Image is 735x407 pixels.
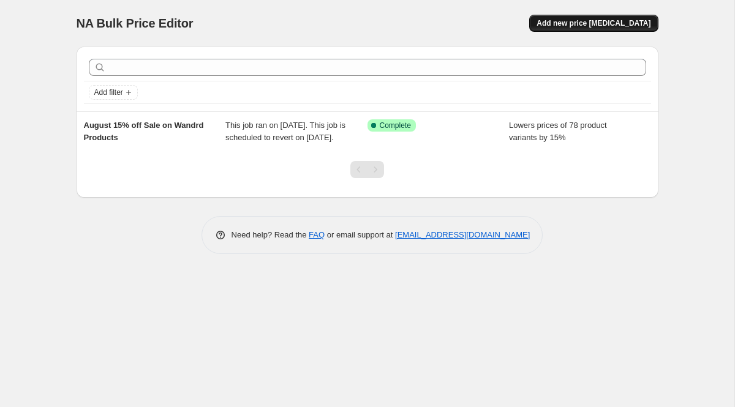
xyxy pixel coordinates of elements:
[309,230,325,239] a: FAQ
[84,121,204,142] span: August 15% off Sale on Wandrd Products
[537,18,650,28] span: Add new price [MEDICAL_DATA]
[395,230,530,239] a: [EMAIL_ADDRESS][DOMAIN_NAME]
[325,230,395,239] span: or email support at
[94,88,123,97] span: Add filter
[529,15,658,32] button: Add new price [MEDICAL_DATA]
[89,85,138,100] button: Add filter
[77,17,194,30] span: NA Bulk Price Editor
[350,161,384,178] nav: Pagination
[380,121,411,130] span: Complete
[509,121,607,142] span: Lowers prices of 78 product variants by 15%
[232,230,309,239] span: Need help? Read the
[225,121,345,142] span: This job ran on [DATE]. This job is scheduled to revert on [DATE].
